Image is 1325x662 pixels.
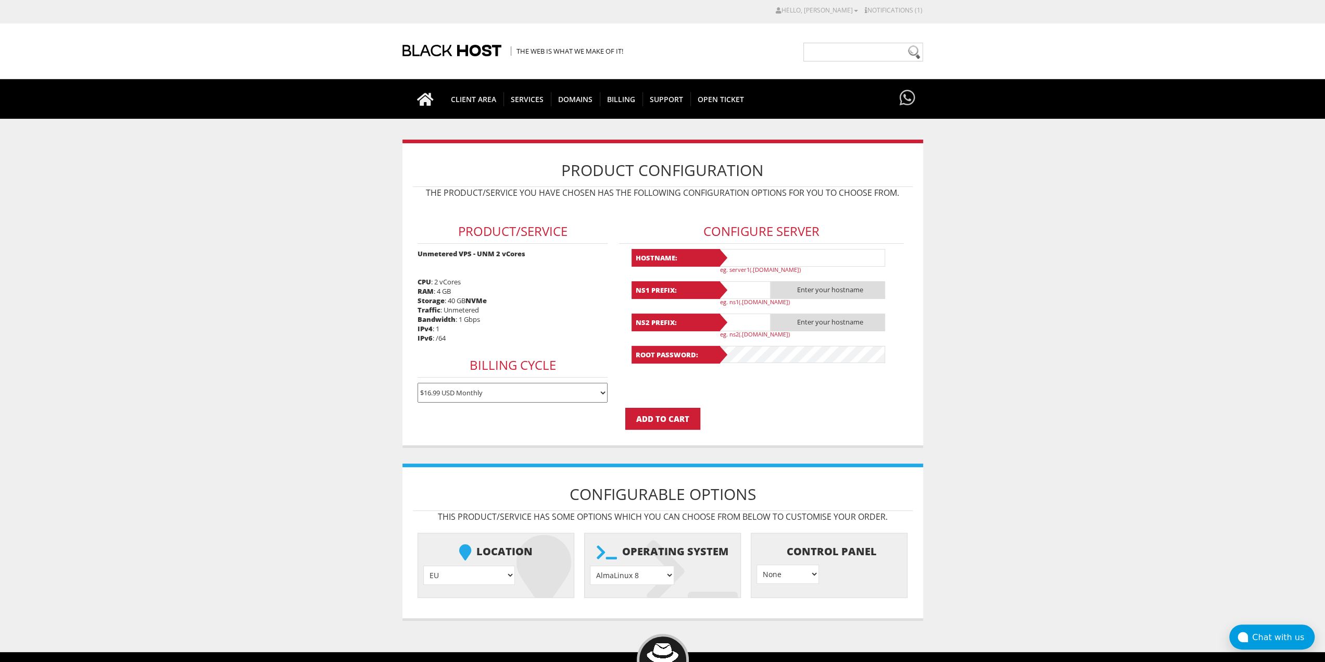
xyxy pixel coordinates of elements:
b: Storage [418,296,445,305]
select: } } } } } } } } } } } } } } } } } } } } } [590,566,674,585]
span: Domains [551,92,600,106]
b: RAM [418,286,434,296]
span: Support [642,92,691,106]
p: eg. ns1(.[DOMAIN_NAME]) [720,298,892,306]
p: eg. ns2(.[DOMAIN_NAME]) [720,330,892,338]
input: Need help? [803,43,923,61]
p: The product/service you have chosen has the following configuration options for you to choose from. [413,187,913,198]
div: Chat with us [1252,632,1315,642]
b: IPv4 [418,324,433,333]
select: } } } } [756,565,819,584]
span: CLIENT AREA [444,92,504,106]
a: Billing [600,79,643,119]
input: Add to Cart [625,408,700,430]
b: Location [423,539,569,566]
b: IPv6 [418,333,433,343]
span: SERVICES [503,92,551,106]
select: } } } } } } [423,566,515,585]
span: Open Ticket [690,92,751,106]
b: NVMe [465,296,487,305]
a: SERVICES [503,79,551,119]
h3: Product/Service [418,219,608,244]
a: Domains [551,79,600,119]
a: Go to homepage [407,79,444,119]
p: eg. server1(.[DOMAIN_NAME]) [720,266,892,273]
a: Support [642,79,691,119]
a: CLIENT AREA [444,79,504,119]
h1: Product Configuration [413,154,913,187]
div: : 2 vCores : 4 GB : 40 GB : Unmetered : 1 Gbps : 1 : /64 [413,204,613,408]
span: Enter your hostname [771,314,885,331]
b: CPU [418,277,431,286]
strong: Unmetered VPS - UNM 2 vCores [418,249,525,258]
h3: Configure Server [619,219,904,244]
b: NS1 Prefix: [632,281,720,299]
b: NS2 Prefix: [632,314,720,331]
b: Root Password: [632,346,720,364]
b: Hostname: [632,249,720,267]
a: Open Ticket [690,79,751,119]
a: Notifications (1) [865,6,923,15]
h3: Billing Cycle [418,353,608,378]
span: Billing [600,92,643,106]
b: Bandwidth [418,315,456,324]
a: Have questions? [897,79,918,118]
span: The Web is what we make of it! [511,46,623,56]
b: Traffic [418,305,440,315]
b: Operating system [590,539,735,566]
span: Enter your hostname [771,281,885,299]
a: Hello, [PERSON_NAME] [776,6,858,15]
h1: Configurable Options [413,478,913,511]
button: Chat with us [1229,624,1315,649]
b: Control Panel [756,539,902,565]
p: This product/service has some options which you can choose from below to customise your order. [413,511,913,522]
